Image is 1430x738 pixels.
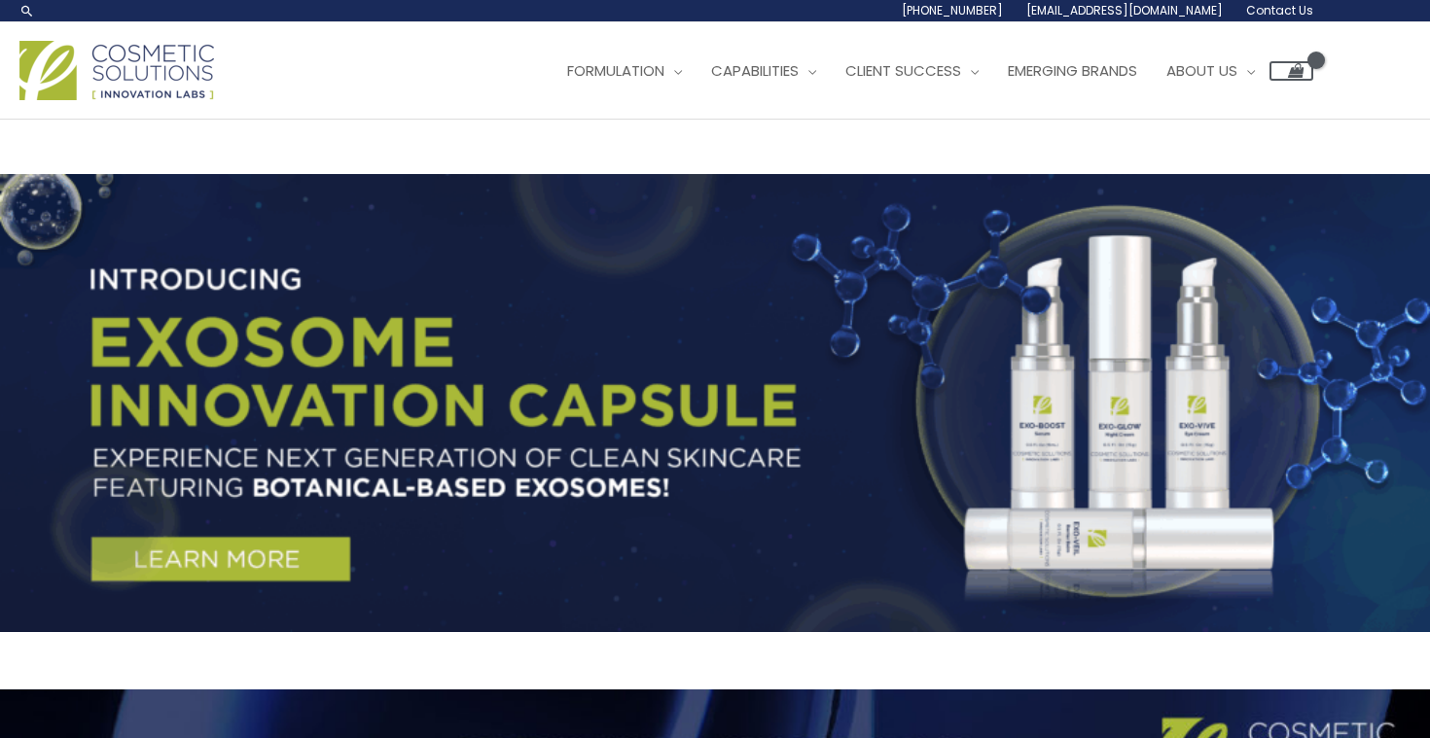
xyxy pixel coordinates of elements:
span: Client Success [845,60,961,81]
span: Contact Us [1246,2,1313,18]
span: [EMAIL_ADDRESS][DOMAIN_NAME] [1026,2,1223,18]
a: Emerging Brands [993,42,1152,100]
a: About Us [1152,42,1269,100]
a: Client Success [831,42,993,100]
img: Cosmetic Solutions Logo [19,41,214,100]
span: Emerging Brands [1008,60,1137,81]
a: Search icon link [19,3,35,18]
a: View Shopping Cart, empty [1269,61,1313,81]
nav: Site Navigation [538,42,1313,100]
a: Capabilities [697,42,831,100]
span: [PHONE_NUMBER] [902,2,1003,18]
span: About Us [1166,60,1237,81]
span: Capabilities [711,60,799,81]
a: Formulation [553,42,697,100]
span: Formulation [567,60,664,81]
